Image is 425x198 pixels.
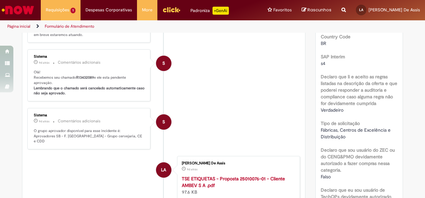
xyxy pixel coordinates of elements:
b: Tipo de solicitação [321,120,360,126]
div: System [156,114,171,130]
div: Sistema [34,113,145,117]
a: Formulário de Atendimento [45,24,94,29]
time: 20/08/2025 11:49:45 [39,119,49,123]
img: ServiceNow [1,3,35,17]
span: Fábricas, Centros de Excelência e Distribuição [321,127,392,140]
span: LA [359,8,363,12]
b: R13432089 [76,75,94,80]
span: Falso [321,174,331,180]
small: Comentários adicionais [58,118,101,124]
span: 9d atrás [39,119,49,123]
span: BR [321,40,326,46]
time: 20/08/2025 11:49:29 [187,167,197,171]
small: Comentários adicionais [58,60,101,65]
time: 20/08/2025 11:49:47 [39,61,49,65]
span: Verdadeiro [321,107,343,113]
p: Olá! Recebemos seu chamado e ele esta pendente aprovação. [34,70,145,96]
div: Luana Cavalcanti De Assis [156,162,171,178]
a: Página inicial [7,24,30,29]
span: 9d atrás [39,61,49,65]
span: 9d atrás [187,167,197,171]
b: Lembrando que o chamado será cancelado automaticamente caso não seja aprovado. [34,86,146,96]
div: 97.6 KB [182,175,293,195]
span: Despesas Corporativas [86,7,132,13]
a: TSE ETIQUETAS - Proposta 25010076-01 - Cliente AMBEV S A .pdf [182,176,285,188]
p: O grupo aprovador disponível para esse incidente é: Aprovadores SB - F. [GEOGRAPHIC_DATA] - Grupo... [34,128,145,144]
div: Sistema [34,55,145,59]
b: Country Code [321,34,350,40]
span: 1 [70,8,76,13]
div: System [156,56,171,71]
span: More [142,7,152,13]
b: Declaro que li e aceito as regras listadas na descrição da oferta e que poderei responder a audit... [321,74,397,106]
div: [PERSON_NAME] De Assis [182,161,293,165]
ul: Trilhas de página [5,20,278,33]
span: S [162,114,165,130]
span: [PERSON_NAME] De Assis [369,7,420,13]
img: click_logo_yellow_360x200.png [162,5,180,15]
b: Declaro que sou usuário do ZEC ou do CENG&PMO devidamente autorizado a fazer compras nessa catego... [321,147,395,173]
a: Rascunhos [302,7,331,13]
span: S [162,55,165,71]
div: Padroniza [190,7,229,15]
p: +GenAi [212,7,229,15]
span: s4 [321,60,325,66]
b: SAP Interim [321,54,345,60]
span: LA [161,162,166,178]
span: Favoritos [273,7,292,13]
span: Requisições [46,7,69,13]
span: Rascunhos [307,7,331,13]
